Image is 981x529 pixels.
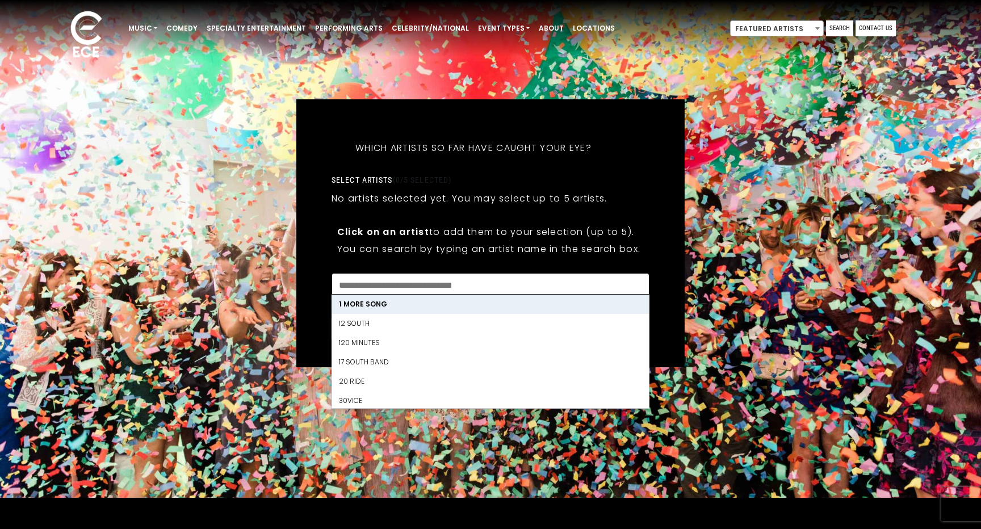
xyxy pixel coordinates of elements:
[332,191,607,205] p: No artists selected yet. You may select up to 5 artists.
[124,19,162,38] a: Music
[332,128,615,169] h5: Which artists so far have caught your eye?
[332,333,649,352] li: 120 Minutes
[731,21,823,37] span: Featured Artists
[730,20,824,36] span: Featured Artists
[332,391,649,410] li: 30Vice
[311,19,387,38] a: Performing Arts
[332,352,649,372] li: 17 South Band
[332,314,649,333] li: 12 South
[332,175,451,185] label: Select artists
[393,175,452,184] span: (0/5 selected)
[337,242,644,256] p: You can search by typing an artist name in the search box.
[202,19,311,38] a: Specialty Entertainment
[339,280,642,291] textarea: Search
[337,225,644,239] p: to add them to your selection (up to 5).
[332,295,649,314] li: 1 More Song
[856,20,896,36] a: Contact Us
[473,19,534,38] a: Event Types
[387,19,473,38] a: Celebrity/National
[332,372,649,391] li: 20 Ride
[568,19,619,38] a: Locations
[826,20,853,36] a: Search
[162,19,202,38] a: Comedy
[534,19,568,38] a: About
[337,225,429,238] strong: Click on an artist
[58,8,115,63] img: ece_new_logo_whitev2-1.png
